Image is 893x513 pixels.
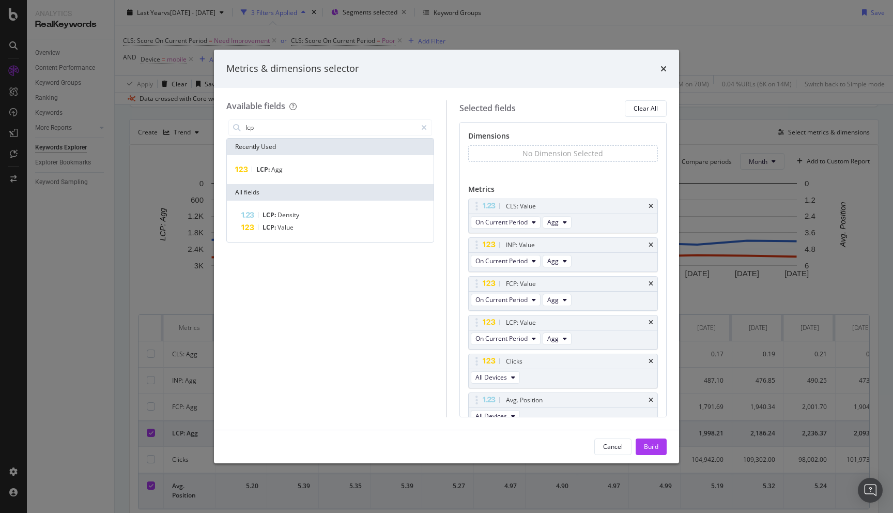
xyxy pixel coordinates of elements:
div: Recently Used [227,139,434,155]
div: No Dimension Selected [522,148,603,159]
button: Agg [543,333,572,345]
button: Build [636,439,667,455]
span: LCP: [263,223,278,232]
div: CLS: Value [506,201,536,212]
div: Clear All [634,104,658,113]
span: LCP: [263,210,278,219]
span: LCP: [256,165,271,174]
span: On Current Period [475,295,528,304]
button: All Devices [471,410,520,423]
div: Selected fields [459,102,516,114]
div: LCP: ValuetimesOn Current PeriodAgg [468,315,658,350]
span: Agg [271,165,283,174]
div: Cancel [603,442,623,451]
div: times [649,358,653,365]
button: On Current Period [471,294,541,306]
button: Agg [543,255,572,267]
button: All Devices [471,371,520,384]
button: Clear All [625,100,667,117]
div: times [649,320,653,326]
button: On Current Period [471,333,541,345]
div: CLS: ValuetimesOn Current PeriodAgg [468,199,658,233]
button: On Current Period [471,255,541,267]
div: FCP: Value [506,279,536,289]
div: Dimensions [468,131,658,145]
span: Agg [547,295,559,304]
div: FCP: ValuetimesOn Current PeriodAgg [468,276,658,311]
div: times [649,203,653,209]
div: Avg. PositiontimesAll Devices [468,393,658,427]
div: times [649,242,653,248]
button: Agg [543,216,572,229]
div: times [649,397,653,403]
button: On Current Period [471,216,541,229]
div: Clicks [506,356,522,367]
span: Agg [547,256,559,265]
span: All Devices [475,373,507,382]
span: On Current Period [475,218,528,227]
span: On Current Period [475,334,528,343]
div: times [660,62,667,76]
span: Agg [547,218,559,227]
span: All Devices [475,412,507,420]
div: INP: ValuetimesOn Current PeriodAgg [468,237,658,272]
div: times [649,281,653,287]
input: Search by field name [244,120,417,135]
div: INP: Value [506,240,535,250]
div: Metrics [468,184,658,199]
div: ClickstimesAll Devices [468,354,658,388]
span: On Current Period [475,256,528,265]
button: Cancel [594,439,632,455]
div: Metrics & dimensions selector [226,62,359,76]
div: Avg. Position [506,395,543,405]
span: Value [278,223,294,232]
div: LCP: Value [506,318,536,328]
span: Density [278,210,299,219]
span: Agg [547,334,559,343]
div: modal [214,50,679,463]
div: Available fields [226,100,285,112]
div: Build [644,442,658,451]
div: Open Intercom Messenger [858,478,883,503]
button: Agg [543,294,572,306]
div: All fields [227,184,434,201]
